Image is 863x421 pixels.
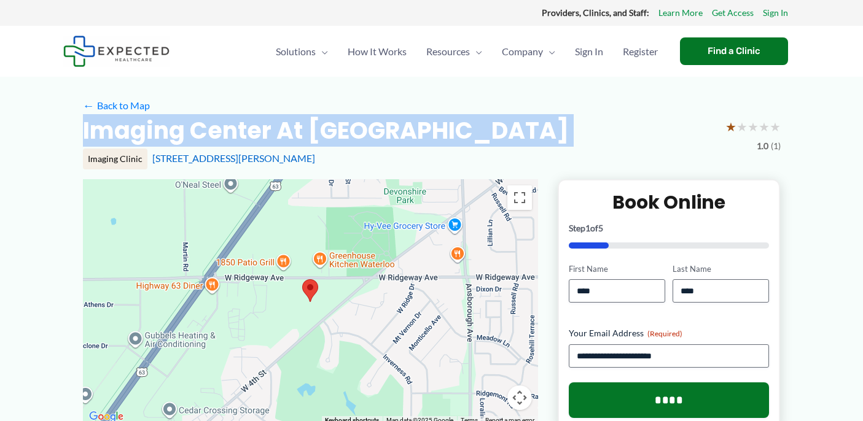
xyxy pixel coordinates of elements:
div: Imaging Clinic [83,149,147,169]
a: Sign In [763,5,788,21]
span: ★ [725,115,736,138]
button: Map camera controls [507,385,532,410]
span: ★ [770,115,781,138]
a: [STREET_ADDRESS][PERSON_NAME] [152,152,315,164]
span: 5 [598,223,603,233]
a: Get Access [712,5,754,21]
label: Last Name [673,263,769,275]
span: How It Works [348,30,407,73]
span: Menu Toggle [316,30,328,73]
span: ← [83,99,95,111]
h2: Book Online [569,190,770,214]
span: ★ [748,115,759,138]
span: (Required) [647,329,682,338]
a: CompanyMenu Toggle [492,30,565,73]
button: Toggle fullscreen view [507,185,532,210]
span: Sign In [575,30,603,73]
a: Find a Clinic [680,37,788,65]
a: Register [613,30,668,73]
h2: Imaging Center at [GEOGRAPHIC_DATA] [83,115,569,145]
p: Step of [569,224,770,233]
a: How It Works [338,30,416,73]
label: First Name [569,263,665,275]
a: ←Back to Map [83,96,150,115]
span: ★ [759,115,770,138]
span: Menu Toggle [470,30,482,73]
a: SolutionsMenu Toggle [266,30,338,73]
nav: Primary Site Navigation [266,30,668,73]
label: Your Email Address [569,327,770,339]
span: Register [623,30,658,73]
span: Menu Toggle [543,30,555,73]
img: Expected Healthcare Logo - side, dark font, small [63,36,170,67]
a: ResourcesMenu Toggle [416,30,492,73]
a: Sign In [565,30,613,73]
span: (1) [771,138,781,154]
span: Resources [426,30,470,73]
strong: Providers, Clinics, and Staff: [542,7,649,18]
span: Company [502,30,543,73]
a: Learn More [658,5,703,21]
span: ★ [736,115,748,138]
span: Solutions [276,30,316,73]
span: 1.0 [757,138,768,154]
span: 1 [585,223,590,233]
